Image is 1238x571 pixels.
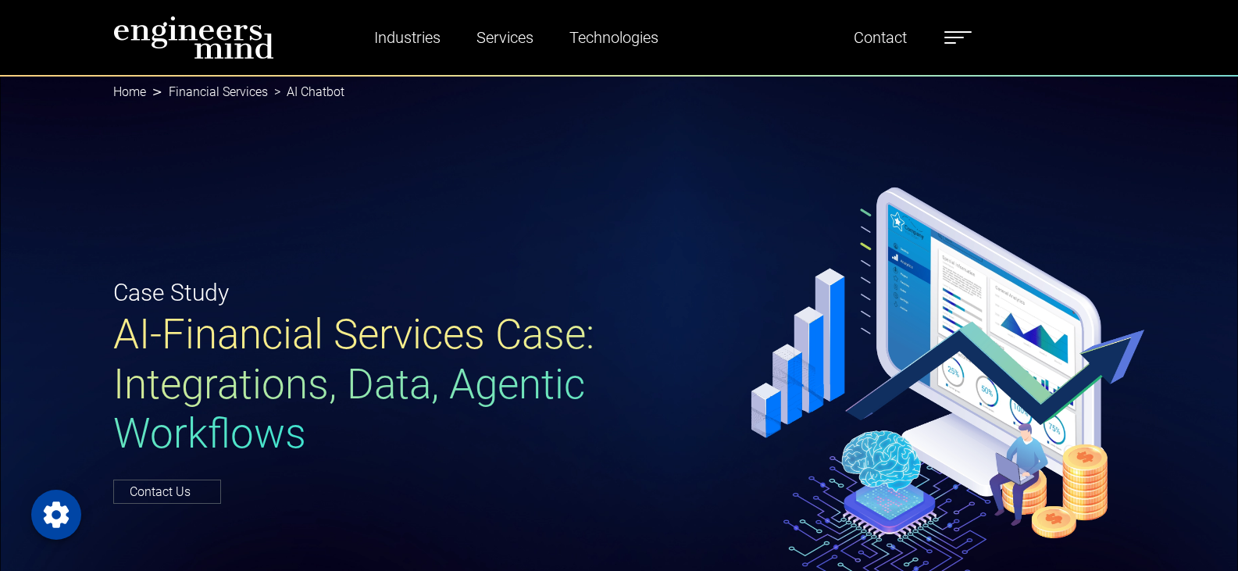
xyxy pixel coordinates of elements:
[113,480,221,504] a: Contact Us
[113,84,146,99] a: Home
[113,16,274,59] img: logo
[368,20,447,55] a: Industries
[169,84,268,99] a: Financial Services
[113,275,610,310] p: Case Study
[470,20,540,55] a: Services
[847,20,913,55] a: Contact
[268,83,344,102] li: AI Chatbot
[563,20,665,55] a: Technologies
[113,75,1126,109] nav: breadcrumb
[113,310,594,458] span: AI-Financial Services Case: Integrations, Data, Agentic Workflows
